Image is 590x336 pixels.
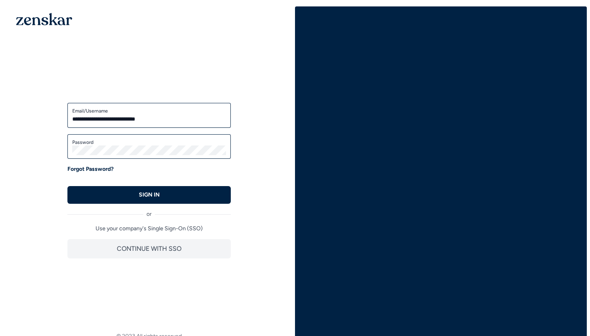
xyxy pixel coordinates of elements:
label: Password [72,139,226,145]
p: SIGN IN [139,191,160,199]
img: 1OGAJ2xQqyY4LXKgY66KYq0eOWRCkrZdAb3gUhuVAqdWPZE9SRJmCz+oDMSn4zDLXe31Ii730ItAGKgCKgCCgCikA4Av8PJUP... [16,13,72,25]
label: Email/Username [72,108,226,114]
div: or [67,204,231,218]
button: CONTINUE WITH SSO [67,239,231,258]
button: SIGN IN [67,186,231,204]
a: Forgot Password? [67,165,114,173]
p: Use your company's Single Sign-On (SSO) [67,225,231,233]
